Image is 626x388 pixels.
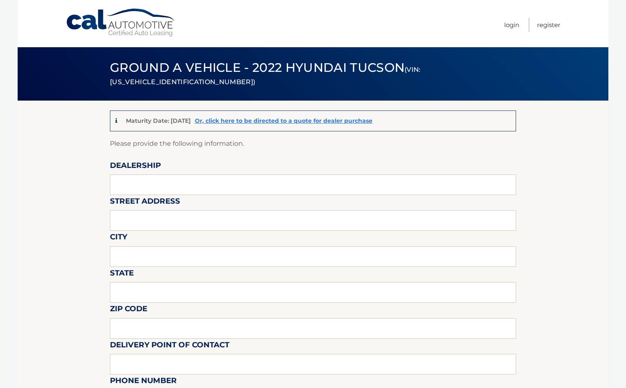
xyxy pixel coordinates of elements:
[504,18,519,32] a: Login
[537,18,560,32] a: Register
[66,8,176,37] a: Cal Automotive
[195,117,372,124] a: Or, click here to be directed to a quote for dealer purchase
[126,117,191,124] p: Maturity Date: [DATE]
[110,195,180,210] label: Street Address
[110,267,134,282] label: State
[110,60,421,87] span: Ground a Vehicle - 2022 Hyundai TUCSON
[110,66,421,86] small: (VIN: [US_VEHICLE_IDENTIFICATION_NUMBER])
[110,303,147,318] label: Zip Code
[110,159,161,174] label: Dealership
[110,339,229,354] label: Delivery Point of Contact
[110,231,127,246] label: City
[110,138,516,149] p: Please provide the following information.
